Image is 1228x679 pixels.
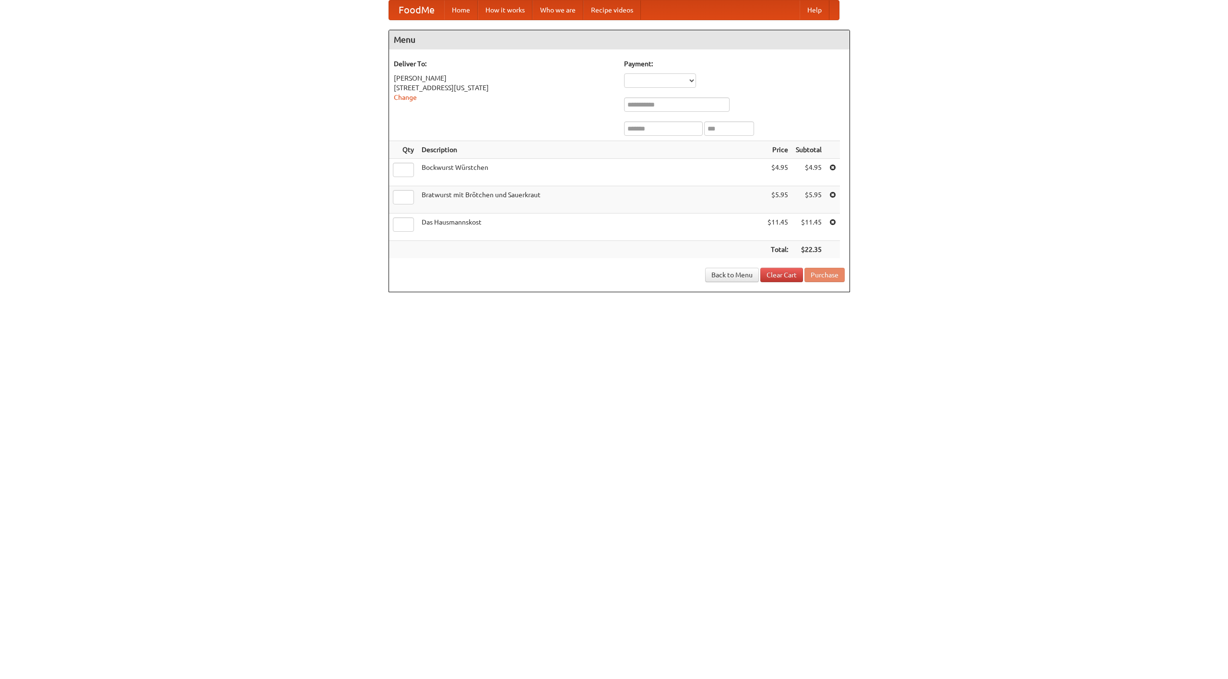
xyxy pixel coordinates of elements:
[583,0,641,20] a: Recipe videos
[800,0,829,20] a: Help
[394,83,614,93] div: [STREET_ADDRESS][US_STATE]
[764,159,792,186] td: $4.95
[804,268,845,282] button: Purchase
[418,141,764,159] th: Description
[624,59,845,69] h5: Payment:
[394,59,614,69] h5: Deliver To:
[418,186,764,214] td: Bratwurst mit Brötchen und Sauerkraut
[532,0,583,20] a: Who we are
[792,214,826,241] td: $11.45
[478,0,532,20] a: How it works
[792,186,826,214] td: $5.95
[792,159,826,186] td: $4.95
[418,214,764,241] td: Das Hausmannskost
[760,268,803,282] a: Clear Cart
[792,241,826,259] th: $22.35
[394,94,417,101] a: Change
[389,30,850,49] h4: Menu
[764,214,792,241] td: $11.45
[705,268,759,282] a: Back to Menu
[418,159,764,186] td: Bockwurst Würstchen
[389,0,444,20] a: FoodMe
[394,73,614,83] div: [PERSON_NAME]
[764,141,792,159] th: Price
[389,141,418,159] th: Qty
[764,186,792,214] td: $5.95
[792,141,826,159] th: Subtotal
[444,0,478,20] a: Home
[764,241,792,259] th: Total:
